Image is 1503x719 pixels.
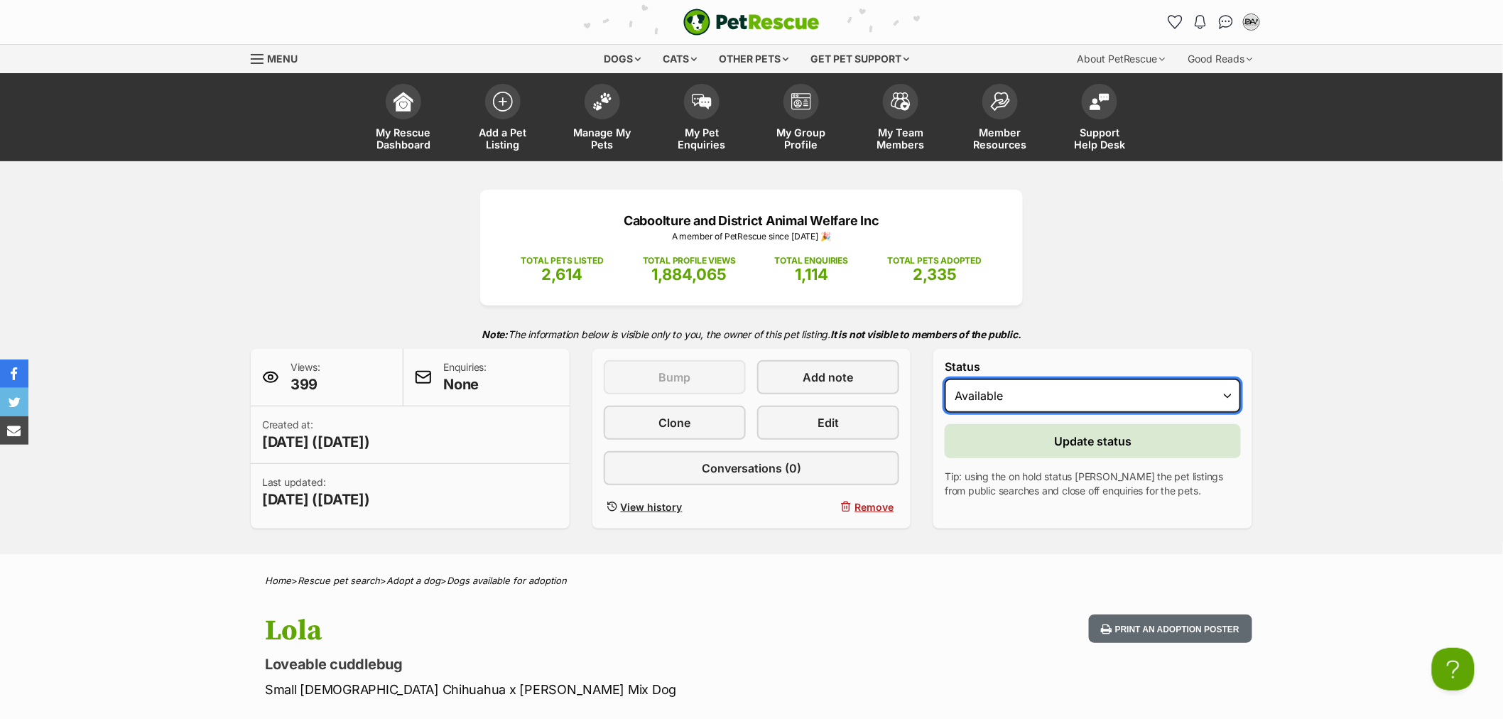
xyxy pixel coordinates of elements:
img: notifications-46538b983faf8c2785f20acdc204bb7945ddae34d4c08c2a6579f10ce5e182be.svg [1195,15,1206,29]
label: Status [945,360,1241,373]
span: Add note [803,369,854,386]
p: Small [DEMOGRAPHIC_DATA] Chihuahua x [PERSON_NAME] Mix Dog [265,680,866,699]
span: Edit [818,414,839,431]
span: 2,614 [542,265,583,283]
a: View history [604,497,746,517]
img: help-desk-icon-fdf02630f3aa405de69fd3d07c3f3aa587a6932b1a1747fa1d2bba05be0121f9.svg [1090,93,1109,110]
span: Remove [854,499,894,514]
p: Views: [291,360,320,394]
span: My Pet Enquiries [670,126,734,151]
span: [DATE] ([DATE]) [262,432,370,452]
a: Member Resources [950,77,1050,161]
strong: Note: [482,328,508,340]
div: About PetRescue [1067,45,1176,73]
div: Good Reads [1178,45,1263,73]
button: Notifications [1189,11,1212,33]
div: Dogs [595,45,651,73]
span: Add a Pet Listing [471,126,535,151]
p: Created at: [262,418,370,452]
span: None [443,374,487,394]
p: Tip: using the on hold status [PERSON_NAME] the pet listings from public searches and close off e... [945,470,1241,498]
p: TOTAL PROFILE VIEWS [643,254,736,267]
button: Update status [945,424,1241,458]
span: 2,335 [913,265,957,283]
p: TOTAL PETS LISTED [521,254,604,267]
img: add-pet-listing-icon-0afa8454b4691262ce3f59096e99ab1cd57d4a30225e0717b998d2c9b9846f56.svg [493,92,513,112]
span: Menu [267,53,298,65]
div: > > > [229,575,1274,586]
ul: Account quick links [1163,11,1263,33]
a: Edit [757,406,899,440]
span: Manage My Pets [570,126,634,151]
p: The information below is visible only to you, the owner of this pet listing. [251,320,1252,349]
a: Add a Pet Listing [453,77,553,161]
a: Conversations [1215,11,1237,33]
p: TOTAL ENQUIRIES [775,254,848,267]
img: manage-my-pets-icon-02211641906a0b7f246fdf0571729dbe1e7629f14944591b6c1af311fb30b64b.svg [592,92,612,111]
span: Support Help Desk [1068,126,1132,151]
span: 399 [291,374,320,394]
img: pet-enquiries-icon-7e3ad2cf08bfb03b45e93fb7055b45f3efa6380592205ae92323e6603595dc1f.svg [692,94,712,109]
a: Dogs available for adoption [447,575,567,586]
div: Get pet support [801,45,920,73]
span: Clone [658,414,690,431]
span: Update status [1054,433,1132,450]
span: [DATE] ([DATE]) [262,490,370,509]
span: 1,884,065 [651,265,727,283]
img: member-resources-icon-8e73f808a243e03378d46382f2149f9095a855e16c252ad45f914b54edf8863c.svg [990,92,1010,111]
p: A member of PetRescue since [DATE] 🎉 [501,230,1002,243]
a: My Group Profile [751,77,851,161]
a: Home [265,575,291,586]
div: Other pets [710,45,799,73]
span: Conversations (0) [702,460,801,477]
span: View history [621,499,683,514]
img: John & Yvonne profile pic [1244,15,1259,29]
span: My Team Members [869,126,933,151]
a: Rescue pet search [298,575,380,586]
a: My Rescue Dashboard [354,77,453,161]
a: My Team Members [851,77,950,161]
a: Conversations (0) [604,451,900,485]
button: Remove [757,497,899,517]
p: Caboolture and District Animal Welfare Inc [501,211,1002,230]
h1: Lola [265,615,866,647]
span: Bump [658,369,690,386]
a: My Pet Enquiries [652,77,751,161]
strong: It is not visible to members of the public. [830,328,1021,340]
a: Adopt a dog [386,575,440,586]
img: logo-e224e6f780fb5917bec1dbf3a21bbac754714ae5b6737aabdf751b685950b380.svg [683,9,820,36]
button: Print an adoption poster [1089,615,1252,644]
a: Clone [604,406,746,440]
a: Menu [251,45,308,70]
span: Member Resources [968,126,1032,151]
a: PetRescue [683,9,820,36]
img: group-profile-icon-3fa3cf56718a62981997c0bc7e787c4b2cf8bcc04b72c1350f741eb67cf2f40e.svg [791,93,811,110]
a: Add note [757,360,899,394]
img: dashboard-icon-eb2f2d2d3e046f16d808141f083e7271f6b2e854fb5c12c21221c1fb7104beca.svg [394,92,413,112]
a: Support Help Desk [1050,77,1149,161]
p: TOTAL PETS ADOPTED [887,254,982,267]
a: Favourites [1163,11,1186,33]
a: Manage My Pets [553,77,652,161]
iframe: Help Scout Beacon - Open [1432,648,1475,691]
img: chat-41dd97257d64d25036548639549fe6c8038ab92f7586957e7f3b1b290dea8141.svg [1219,15,1234,29]
p: Loveable cuddlebug [265,654,866,674]
div: Cats [653,45,707,73]
p: Last updated: [262,475,370,509]
span: 1,114 [795,265,828,283]
button: My account [1240,11,1263,33]
button: Bump [604,360,746,394]
span: My Rescue Dashboard [371,126,435,151]
img: team-members-icon-5396bd8760b3fe7c0b43da4ab00e1e3bb1a5d9ba89233759b79545d2d3fc5d0d.svg [891,92,911,111]
span: My Group Profile [769,126,833,151]
p: Enquiries: [443,360,487,394]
